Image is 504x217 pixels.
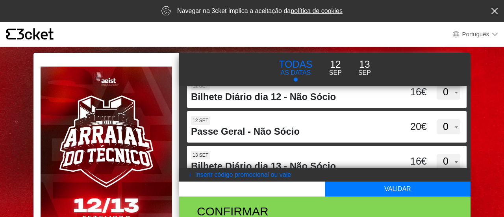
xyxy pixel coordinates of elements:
[389,119,429,134] div: 20€
[191,91,389,103] h4: Bilhete Diário dia 12 - Não Sócio
[271,57,321,82] button: TODAS AS DATAS
[350,57,379,78] button: 13 Sep
[389,85,429,100] div: 16€
[191,161,389,172] h4: Bilhete Diário dia 13 - Não Sócio
[358,68,371,78] p: Sep
[6,29,16,40] g: {' '}
[279,68,313,78] p: AS DATAS
[389,154,429,169] div: 16€
[437,119,460,134] select: 12 set Passe Geral - Não Sócio 20€
[195,171,291,178] coupontext: Inserir código promocional ou vale
[329,68,342,78] p: Sep
[191,151,210,160] span: 13 set
[358,57,371,72] p: 13
[321,57,350,78] button: 12 Sep
[325,182,471,197] button: Validar
[191,82,210,90] span: 12 set
[291,7,343,14] a: política de cookies
[191,116,210,125] span: 12 set
[191,126,389,137] h4: Passe Geral - Não Sócio
[177,6,343,16] p: Navegar na 3cket implica a aceitação da
[329,57,342,72] p: 12
[185,172,195,178] arrow: →
[279,57,313,72] p: TODAS
[437,85,460,100] select: 12 set Bilhete Diário dia 12 - Não Sócio 16€
[179,168,471,182] button: → Inserir código promocional ou vale
[437,154,460,169] select: 13 set Bilhete Diário dia 13 - Não Sócio 16€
